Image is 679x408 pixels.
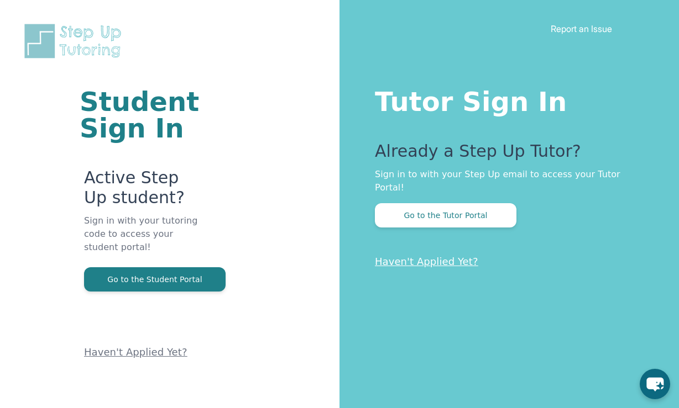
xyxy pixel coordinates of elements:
[84,346,187,358] a: Haven't Applied Yet?
[375,141,635,168] p: Already a Step Up Tutor?
[84,214,207,267] p: Sign in with your tutoring code to access your student portal!
[375,203,516,227] button: Go to the Tutor Portal
[551,23,612,34] a: Report an Issue
[84,274,226,284] a: Go to the Student Portal
[375,256,478,267] a: Haven't Applied Yet?
[80,88,207,141] h1: Student Sign In
[375,210,516,220] a: Go to the Tutor Portal
[375,84,635,115] h1: Tutor Sign In
[22,22,128,60] img: Step Up Tutoring horizontal logo
[84,168,207,214] p: Active Step Up student?
[640,369,670,399] button: chat-button
[84,267,226,292] button: Go to the Student Portal
[375,168,635,194] p: Sign in to with your Step Up email to access your Tutor Portal!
